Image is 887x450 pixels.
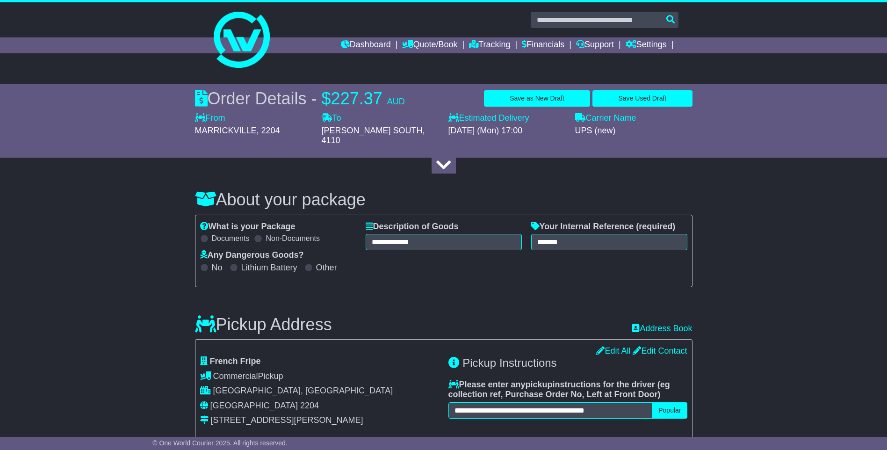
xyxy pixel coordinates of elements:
span: , 2204 [257,126,280,135]
span: [GEOGRAPHIC_DATA], [GEOGRAPHIC_DATA] [213,386,393,395]
label: Your Internal Reference (required) [531,222,676,232]
a: Edit All [596,346,630,356]
div: Order Details - [195,88,405,109]
label: Other [316,263,337,273]
span: MARRICKVILLE [195,126,257,135]
label: Carrier Name [575,113,636,123]
a: Settings [626,37,667,53]
span: © One World Courier 2025. All rights reserved. [152,439,288,447]
label: Description of Goods [366,222,459,232]
div: [STREET_ADDRESS][PERSON_NAME] [211,415,363,426]
span: 227.37 [331,89,382,108]
span: AUD [387,97,405,106]
a: Edit Contact [633,346,687,356]
a: Quote/Book [402,37,457,53]
div: Pickup [200,371,439,382]
a: Support [576,37,614,53]
button: Popular [652,402,687,419]
span: $ [322,89,331,108]
a: Address Book [632,324,692,334]
button: Save Used Draft [592,90,692,107]
label: Estimated Delivery [448,113,566,123]
span: [GEOGRAPHIC_DATA] [210,401,298,410]
label: Non-Documents [266,234,320,243]
span: French Fripe [210,356,261,366]
div: [DATE] (Mon) 17:00 [448,126,566,136]
span: 2204 [300,401,319,410]
label: Lithium Battery [241,263,297,273]
label: Any Dangerous Goods? [200,250,304,261]
a: Financials [522,37,564,53]
h3: About your package [195,190,692,209]
span: Commercial [213,371,258,381]
div: UPS (new) [575,126,692,136]
a: Dashboard [341,37,391,53]
span: , 4110 [322,126,425,145]
label: What is your Package [200,222,296,232]
label: To [322,113,341,123]
label: No [212,263,223,273]
h3: Pickup Address [195,315,332,334]
span: Pickup Instructions [462,356,556,369]
label: Please enter any instructions for the driver ( ) [448,380,687,400]
span: pickup [526,380,553,389]
label: From [195,113,225,123]
button: Save as New Draft [484,90,590,107]
a: Tracking [469,37,510,53]
label: Documents [212,234,250,243]
span: eg collection ref, Purchase Order No, Left at Front Door [448,380,670,399]
span: [PERSON_NAME] SOUTH [322,126,423,135]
